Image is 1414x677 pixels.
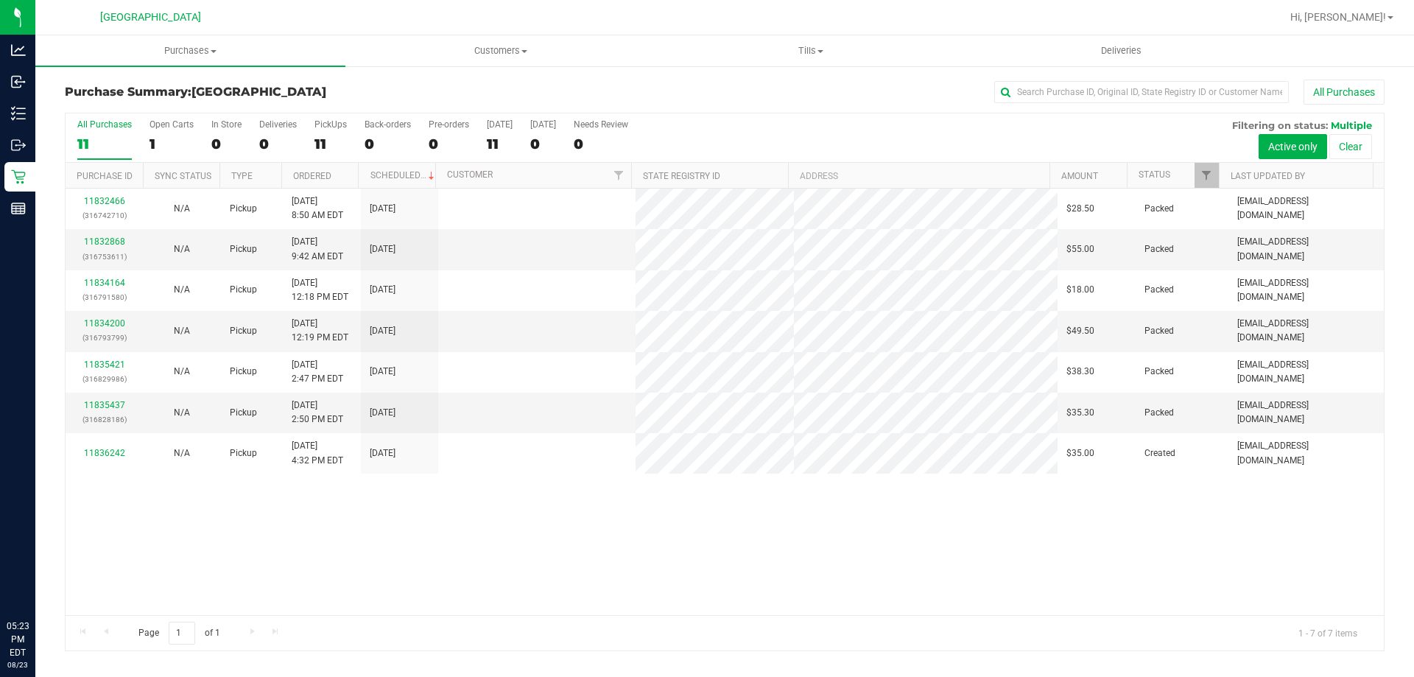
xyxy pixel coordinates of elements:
a: 11832466 [84,196,125,206]
span: Pickup [230,324,257,338]
span: Purchases [35,44,345,57]
a: 11834164 [84,278,125,288]
div: 0 [574,136,628,152]
div: 0 [429,136,469,152]
span: Customers [346,44,655,57]
span: Pickup [230,202,257,216]
span: Packed [1144,283,1174,297]
div: 0 [259,136,297,152]
span: [DATE] 2:50 PM EDT [292,399,343,427]
div: 1 [150,136,194,152]
button: Clear [1329,134,1372,159]
a: 11832868 [84,236,125,247]
span: [EMAIL_ADDRESS][DOMAIN_NAME] [1237,235,1375,263]
a: Sync Status [155,171,211,181]
span: [DATE] 8:50 AM EDT [292,194,343,222]
a: Amount [1061,171,1098,181]
a: Filter [1195,163,1219,188]
span: [EMAIL_ADDRESS][DOMAIN_NAME] [1237,399,1375,427]
button: N/A [174,365,190,379]
span: $35.30 [1066,406,1094,420]
span: [EMAIL_ADDRESS][DOMAIN_NAME] [1237,194,1375,222]
span: [EMAIL_ADDRESS][DOMAIN_NAME] [1237,358,1375,386]
inline-svg: Analytics [11,43,26,57]
span: Not Applicable [174,448,190,458]
a: Tills [655,35,965,66]
h3: Purchase Summary: [65,85,504,99]
div: PickUps [314,119,347,130]
div: 0 [365,136,411,152]
a: Customers [345,35,655,66]
span: Packed [1144,406,1174,420]
span: Deliveries [1081,44,1161,57]
span: Tills [656,44,965,57]
a: Scheduled [370,170,437,180]
span: [EMAIL_ADDRESS][DOMAIN_NAME] [1237,276,1375,304]
span: Packed [1144,202,1174,216]
iframe: Resource center [15,559,59,603]
p: (316828186) [74,413,134,427]
button: Active only [1259,134,1327,159]
div: Pre-orders [429,119,469,130]
a: State Registry ID [643,171,720,181]
span: $55.00 [1066,242,1094,256]
span: [DATE] [370,283,395,297]
inline-svg: Outbound [11,138,26,152]
span: Not Applicable [174,366,190,376]
button: N/A [174,283,190,297]
span: [DATE] [370,324,395,338]
button: N/A [174,446,190,460]
div: Needs Review [574,119,628,130]
span: [DATE] [370,242,395,256]
span: Packed [1144,242,1174,256]
span: [GEOGRAPHIC_DATA] [100,11,201,24]
div: 0 [211,136,242,152]
inline-svg: Retail [11,169,26,184]
span: 1 - 7 of 7 items [1287,622,1369,644]
span: Pickup [230,406,257,420]
span: Pickup [230,242,257,256]
span: Not Applicable [174,284,190,295]
button: N/A [174,202,190,216]
div: Deliveries [259,119,297,130]
div: Back-orders [365,119,411,130]
a: 11834200 [84,318,125,329]
span: [DATE] [370,446,395,460]
div: 11 [487,136,513,152]
a: Type [231,171,253,181]
a: Purchases [35,35,345,66]
a: 11836242 [84,448,125,458]
span: [DATE] [370,202,395,216]
p: 08/23 [7,659,29,670]
div: [DATE] [487,119,513,130]
span: Hi, [PERSON_NAME]! [1290,11,1386,23]
input: 1 [169,622,195,645]
inline-svg: Inbound [11,74,26,89]
span: $38.30 [1066,365,1094,379]
inline-svg: Inventory [11,106,26,121]
p: (316829986) [74,372,134,386]
span: Not Applicable [174,244,190,254]
button: N/A [174,242,190,256]
div: 0 [530,136,556,152]
span: [DATE] 12:18 PM EDT [292,276,348,304]
span: Created [1144,446,1175,460]
th: Address [788,163,1049,189]
button: All Purchases [1304,80,1385,105]
button: N/A [174,324,190,338]
a: Filter [607,163,631,188]
span: Filtering on status: [1232,119,1328,131]
span: $18.00 [1066,283,1094,297]
p: 05:23 PM EDT [7,620,29,659]
div: All Purchases [77,119,132,130]
a: Status [1139,169,1170,180]
div: [DATE] [530,119,556,130]
span: $28.50 [1066,202,1094,216]
span: $49.50 [1066,324,1094,338]
p: (316793799) [74,331,134,345]
a: 11835421 [84,359,125,370]
a: Purchase ID [77,171,133,181]
span: [DATE] [370,406,395,420]
a: Last Updated By [1231,171,1305,181]
span: Page of 1 [126,622,232,645]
